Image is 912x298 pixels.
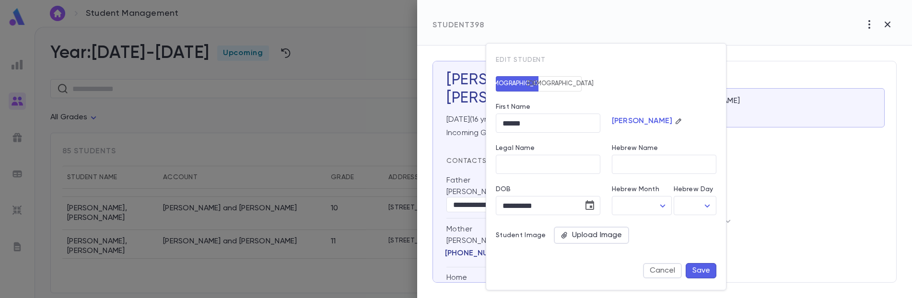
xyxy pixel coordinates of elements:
[612,185,659,193] label: Hebrew Month
[496,57,546,63] span: Edit student
[496,144,535,152] label: Legal Name
[496,231,546,239] p: Student Image
[580,196,599,215] button: Choose date, selected date is Nov 22, 2008
[612,196,672,215] div: ​
[643,263,682,278] button: Cancel
[538,76,582,92] button: [DEMOGRAPHIC_DATA]
[496,103,530,111] label: First Name
[612,144,658,152] label: Hebrew Name
[496,185,600,193] label: DOB
[674,196,716,215] div: ​
[496,76,539,92] button: [DEMOGRAPHIC_DATA]
[674,185,713,193] label: Hebrew Day
[686,263,716,278] button: Save
[554,227,629,244] div: Upload Image
[612,116,672,126] p: [PERSON_NAME]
